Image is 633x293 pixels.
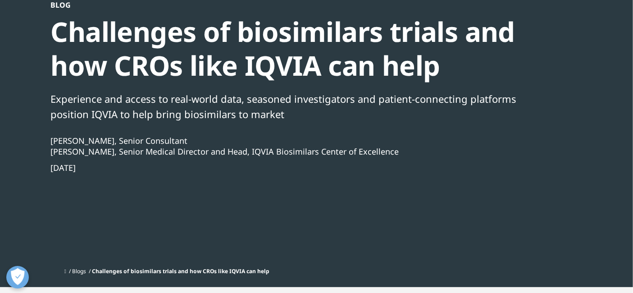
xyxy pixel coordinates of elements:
div: Challenges of biosimilars trials and how CROs like IQVIA can help [51,15,534,82]
button: Open Preferences [6,266,29,288]
div: Experience and access to real-world data, seasoned investigators and patient-connecting platforms... [51,91,534,122]
span: Challenges of biosimilars trials and how CROs like IQVIA can help [92,267,269,275]
a: Blogs [72,267,86,275]
div: [PERSON_NAME], Senior Medical Director and Head, IQVIA Biosimilars Center of Excellence [51,146,534,157]
div: Blog [51,0,534,9]
div: [PERSON_NAME], Senior Consultant [51,135,534,146]
div: [DATE] [51,162,534,173]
